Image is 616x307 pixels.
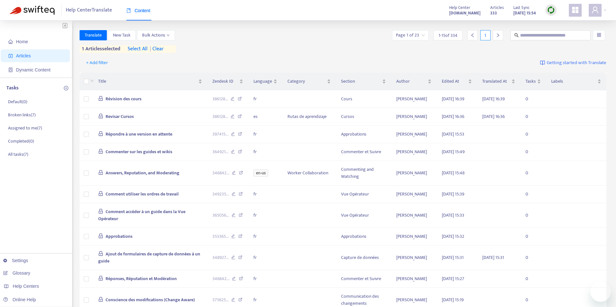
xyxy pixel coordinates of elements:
[106,169,179,177] span: Answers, Reputation, and Moderating
[212,148,228,155] span: 364921 ...
[248,108,282,126] td: es
[520,228,546,245] td: 0
[336,73,391,90] th: Section
[137,30,175,40] button: Bulk Actionsdown
[3,270,30,276] a: Glossary
[106,148,172,155] span: Commenter sur les guides et wikis
[212,170,229,177] span: 346842 ...
[482,78,510,85] span: Translated At
[3,258,28,263] a: Settings
[80,45,121,53] span: 1 articles selected
[8,112,36,118] p: Broken links ( 7 )
[126,8,150,13] span: Content
[449,10,481,17] strong: [DOMAIN_NAME]
[113,32,131,39] span: New Task
[391,270,437,288] td: [PERSON_NAME]
[391,90,437,108] td: [PERSON_NAME]
[248,186,282,203] td: fr
[8,39,13,44] span: home
[391,126,437,143] td: [PERSON_NAME]
[391,108,437,126] td: [PERSON_NAME]
[336,143,391,161] td: Commenter et Suivre
[85,32,102,39] span: Translate
[106,113,134,120] span: Revisar Cursos
[8,138,34,145] p: Completed ( 0 )
[98,96,103,101] span: lock
[336,203,391,228] td: Vue Opérateur
[341,78,381,85] span: Section
[98,131,103,136] span: lock
[93,73,207,90] th: Title
[207,73,249,90] th: Zendesk ID
[490,10,497,17] strong: 333
[8,68,13,72] span: container
[98,208,186,222] span: Comment accéder à un guide dans la Vue Opérateur
[98,209,103,214] span: lock
[442,113,464,120] span: [DATE] 16:36
[336,161,391,186] td: Commenting and Watching
[391,161,437,186] td: [PERSON_NAME]
[470,33,475,37] span: left
[10,6,55,15] img: Swifteq
[3,297,36,302] a: Online Help
[282,108,336,126] td: Rutas de aprendizaje
[391,245,437,270] td: [PERSON_NAME]
[98,233,103,238] span: lock
[98,113,103,119] span: lock
[253,78,272,85] span: Language
[546,73,606,90] th: Labels
[442,275,464,282] span: [DATE] 15:27
[248,73,282,90] th: Language
[106,95,141,103] span: Révision des cours
[442,190,464,198] span: [DATE] 15:39
[513,10,536,17] strong: [DATE] 15:54
[81,58,113,68] button: + Add filter
[547,6,555,14] img: sync.dc5367851b00ba804db3.png
[547,59,606,67] span: Getting started with Translate
[442,95,464,103] span: [DATE] 16:39
[212,131,228,138] span: 397415 ...
[442,78,467,85] span: Edited At
[212,191,229,198] span: 349235 ...
[391,143,437,161] td: [PERSON_NAME]
[520,143,546,161] td: 0
[391,73,437,90] th: Author
[64,86,68,90] span: plus-circle
[520,73,546,90] th: Tasks
[98,251,103,256] span: lock
[248,203,282,228] td: fr
[442,296,464,303] span: [DATE] 15:19
[248,126,282,143] td: fr
[212,275,229,282] span: 346842 ...
[8,98,27,105] p: Default ( 0 )
[106,130,172,138] span: Répondre à une version en attente
[8,125,42,131] p: Assigned to me ( 7 )
[98,170,103,175] span: lock
[248,245,282,270] td: fr
[520,186,546,203] td: 0
[148,45,164,53] span: clear
[142,32,170,39] span: Bulk Actions
[86,59,108,67] span: + Add filter
[248,90,282,108] td: fr
[442,148,465,155] span: [DATE] 15:49
[482,95,505,103] span: [DATE] 16:39
[106,275,177,282] span: Réponses, Réputation et Modération
[8,151,28,158] p: All tasks ( 7 )
[449,4,470,11] span: Help Center
[98,149,103,154] span: lock
[13,284,39,289] span: Help Centers
[16,67,50,72] span: Dynamic Content
[90,79,94,83] span: down
[150,45,151,53] span: |
[248,270,282,288] td: fr
[106,190,179,198] span: Comment utiliser les ordres de travail
[391,203,437,228] td: [PERSON_NAME]
[248,228,282,245] td: fr
[212,254,229,261] span: 348927 ...
[442,169,465,177] span: [DATE] 15:48
[106,233,133,240] span: Approbations
[98,78,197,85] span: Title
[98,191,103,196] span: lock
[590,281,611,302] iframe: Button to launch messaging window, 1 unread message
